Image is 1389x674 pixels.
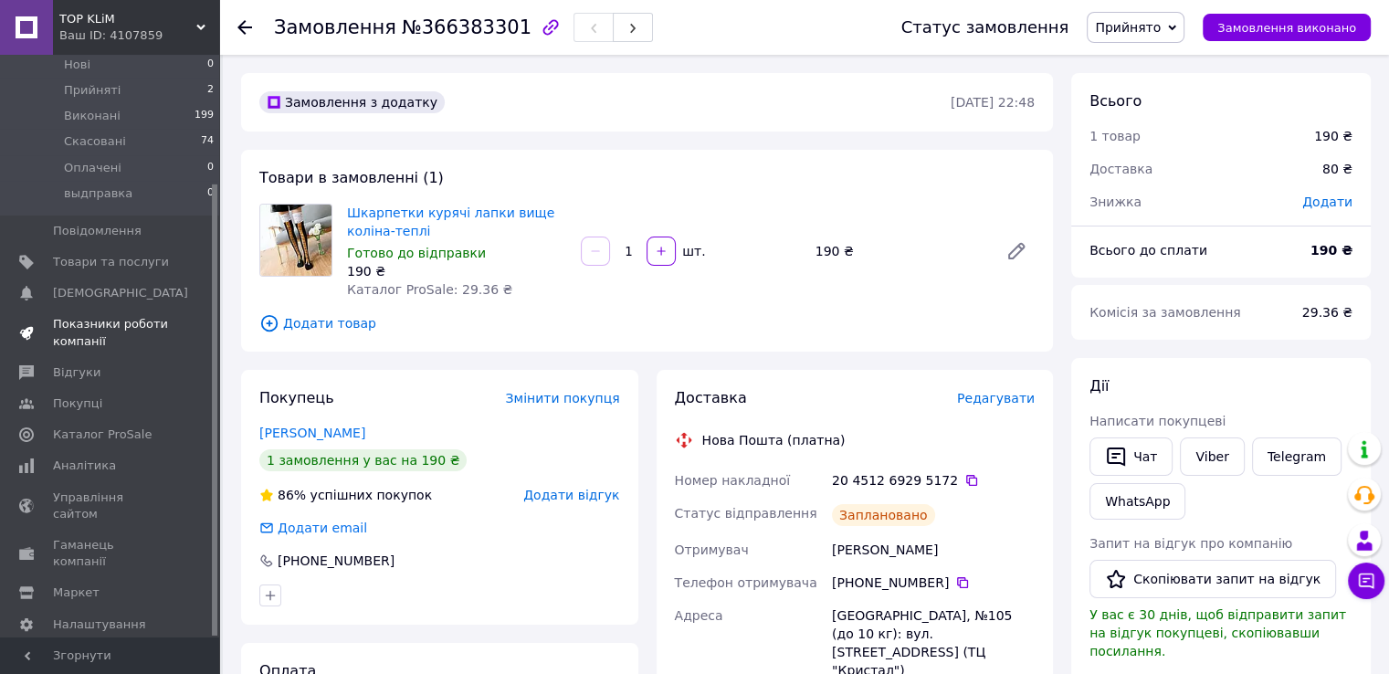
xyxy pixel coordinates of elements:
a: Редагувати [998,233,1035,269]
span: Комісія за замовлення [1089,305,1241,320]
span: Отримувач [675,542,749,557]
span: Відгуки [53,364,100,381]
div: [PHONE_NUMBER] [276,552,396,570]
span: Товари в замовленні (1) [259,169,444,186]
span: Готово до відправки [347,246,486,260]
div: 190 ₴ [1314,127,1352,145]
div: Нова Пошта (платна) [698,431,850,449]
span: Маркет [53,584,100,601]
span: Показники роботи компанії [53,316,169,349]
div: Додати email [276,519,369,537]
span: Додати товар [259,313,1035,333]
span: Доставка [675,389,747,406]
span: Скасовані [64,133,126,150]
span: Змінити покупця [506,391,620,405]
span: Каталог ProSale [53,427,152,443]
span: Додати [1302,195,1352,209]
span: 1 товар [1089,129,1141,143]
span: TOP KLiM [59,11,196,27]
span: Управління сайтом [53,490,169,522]
span: Доставка [1089,162,1152,176]
b: 190 ₴ [1310,243,1352,258]
span: 199 [195,108,214,124]
span: Покупці [53,395,102,412]
div: 20 4512 6929 5172 [832,471,1035,490]
span: выдправка [64,185,132,202]
span: Запит на відгук про компанію [1089,536,1292,551]
div: 190 ₴ [347,262,566,280]
span: Телефон отримувача [675,575,817,590]
span: Статус відправлення [675,506,817,521]
span: Налаштування [53,616,146,633]
a: Viber [1180,437,1244,476]
div: 190 ₴ [808,238,991,264]
a: [PERSON_NAME] [259,426,365,440]
a: Telegram [1252,437,1342,476]
div: [PERSON_NAME] [828,533,1038,566]
span: Виконані [64,108,121,124]
span: Каталог ProSale: 29.36 ₴ [347,282,512,297]
span: 0 [207,160,214,176]
span: Всього [1089,92,1142,110]
span: Нові [64,57,90,73]
span: Аналітика [53,458,116,474]
span: Повідомлення [53,223,142,239]
div: шт. [678,242,707,260]
span: 0 [207,185,214,202]
span: Всього до сплати [1089,243,1207,258]
button: Чат з покупцем [1348,563,1384,599]
span: Покупець [259,389,334,406]
div: Повернутися назад [237,18,252,37]
img: Шкарпетки курячі лапки вище коліна-теплі [260,205,331,276]
span: Гаманець компанії [53,537,169,570]
a: Шкарпетки курячі лапки вище коліна-теплі [347,205,554,238]
span: [DEMOGRAPHIC_DATA] [53,285,188,301]
span: У вас є 30 днів, щоб відправити запит на відгук покупцеві, скопіювавши посилання. [1089,607,1346,658]
span: Знижка [1089,195,1142,209]
span: Прийняті [64,82,121,99]
span: Додати відгук [523,488,619,502]
span: Адреса [675,608,723,623]
span: 29.36 ₴ [1302,305,1352,320]
div: [PHONE_NUMBER] [832,574,1035,592]
button: Скопіювати запит на відгук [1089,560,1336,598]
span: Номер накладної [675,473,791,488]
div: Додати email [258,519,369,537]
span: 74 [201,133,214,150]
time: [DATE] 22:48 [951,95,1035,110]
div: 1 замовлення у вас на 190 ₴ [259,449,467,471]
a: WhatsApp [1089,483,1185,520]
span: Оплачені [64,160,121,176]
span: Дії [1089,377,1109,395]
span: Замовлення виконано [1217,21,1356,35]
span: №366383301 [402,16,531,38]
div: Замовлення з додатку [259,91,445,113]
div: 80 ₴ [1311,149,1363,189]
span: 0 [207,57,214,73]
div: успішних покупок [259,486,432,504]
div: Заплановано [832,504,935,526]
button: Чат [1089,437,1173,476]
span: 86% [278,488,306,502]
button: Замовлення виконано [1203,14,1371,41]
div: Статус замовлення [901,18,1069,37]
span: Замовлення [274,16,396,38]
span: Редагувати [957,391,1035,405]
span: Написати покупцеві [1089,414,1226,428]
span: Товари та послуги [53,254,169,270]
span: Прийнято [1095,20,1161,35]
span: 2 [207,82,214,99]
div: Ваш ID: 4107859 [59,27,219,44]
